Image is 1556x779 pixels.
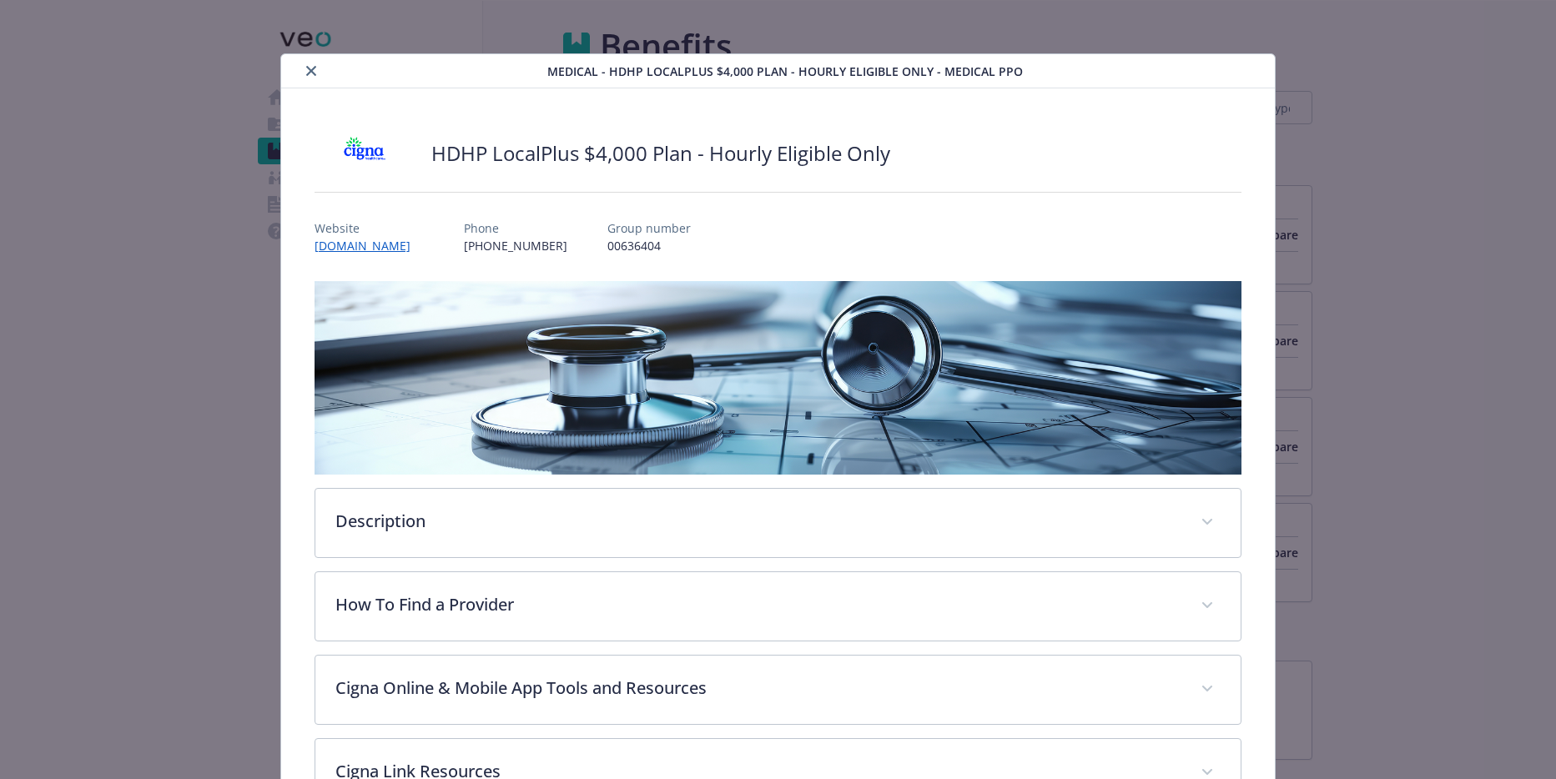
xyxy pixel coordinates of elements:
p: [PHONE_NUMBER] [464,237,567,254]
img: banner [315,281,1242,475]
button: close [301,61,321,81]
h2: HDHP LocalPlus $4,000 Plan - Hourly Eligible Only [431,139,890,168]
div: Description [315,489,1241,557]
p: Description [335,509,1181,534]
p: How To Find a Provider [335,592,1181,617]
p: Website [315,219,424,237]
div: How To Find a Provider [315,572,1241,641]
p: Group number [607,219,691,237]
p: Cigna Online & Mobile App Tools and Resources [335,676,1181,701]
div: Cigna Online & Mobile App Tools and Resources [315,656,1241,724]
span: Medical - HDHP LocalPlus $4,000 Plan - Hourly Eligible Only - Medical PPO [547,63,1023,80]
img: CIGNA [315,128,415,178]
p: Phone [464,219,567,237]
p: 00636404 [607,237,691,254]
a: [DOMAIN_NAME] [315,238,424,254]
